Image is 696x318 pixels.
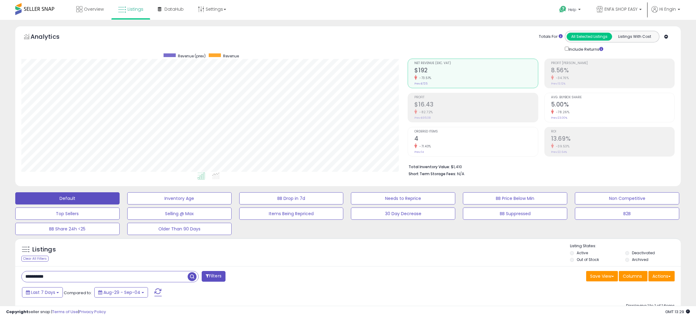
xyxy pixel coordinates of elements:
button: Save View [586,271,618,281]
a: Hi Engin [651,6,680,20]
button: Selling @ Max [127,208,232,220]
h5: Analytics [31,32,71,42]
span: Columns [623,273,642,279]
h2: 8.56% [551,67,674,75]
span: 2025-09-13 13:29 GMT [665,309,690,315]
small: Prev: 23.00% [551,116,567,120]
i: Get Help [559,5,567,13]
label: Deactivated [632,250,655,255]
button: Listings With Cost [612,33,657,41]
div: seller snap | | [6,309,106,315]
span: Ordered Items [414,130,538,133]
small: Prev: 13.12% [551,82,565,85]
h2: $192 [414,67,538,75]
button: Needs to Reprice [351,192,455,204]
small: Prev: 22.64% [551,150,567,154]
small: Prev: 14 [414,150,424,154]
button: Default [15,192,120,204]
small: -73.51% [417,76,431,80]
span: ROI [551,130,674,133]
span: Revenue [223,53,239,59]
span: Avg. Buybox Share [551,96,674,99]
button: Non Competitive [575,192,679,204]
strong: Copyright [6,309,28,315]
button: Aug-29 - Sep-04 [94,287,148,298]
span: N/A [457,171,464,177]
button: Filters [202,271,225,282]
span: Last 7 Days [31,289,55,295]
span: Net Revenue (Exc. VAT) [414,62,538,65]
small: Prev: $95.08 [414,116,431,120]
span: Profit [414,96,538,99]
button: BB Drop in 7d [239,192,344,204]
h2: 5.00% [551,101,674,109]
button: Actions [648,271,675,281]
span: Overview [84,6,104,12]
a: Terms of Use [52,309,78,315]
b: Short Term Storage Fees: [409,171,456,176]
span: Listings [128,6,143,12]
small: -71.43% [417,144,431,149]
span: Help [568,7,576,12]
h2: $16.43 [414,101,538,109]
button: BB Share 24h <25 [15,223,120,235]
button: All Selected Listings [567,33,612,41]
button: Older Than 90 Days [127,223,232,235]
h5: Listings [32,245,56,254]
button: BB Price Below Min [463,192,567,204]
small: -39.53% [554,144,570,149]
button: Last 7 Days [22,287,63,298]
h2: 13.69% [551,135,674,143]
span: ENFA SHOP EASY [604,6,637,12]
span: Profit [PERSON_NAME] [551,62,674,65]
button: Items Being Repriced [239,208,344,220]
button: B2B [575,208,679,220]
h2: 4 [414,135,538,143]
button: 30 Day Decrease [351,208,455,220]
li: $1,410 [409,163,670,170]
small: -82.72% [417,110,433,114]
small: Prev: $725 [414,82,427,85]
label: Out of Stock [577,257,599,262]
button: Inventory Age [127,192,232,204]
a: Help [554,1,587,20]
span: Aug-29 - Sep-04 [103,289,140,295]
div: Clear All Filters [21,256,49,262]
button: Top Sellers [15,208,120,220]
a: Privacy Policy [79,309,106,315]
b: Total Inventory Value: [409,164,450,169]
div: Totals For [539,34,563,40]
div: Displaying 1 to 1 of 1 items [626,303,675,309]
span: Hi Engin [659,6,676,12]
span: Revenue (prev) [178,53,206,59]
label: Archived [632,257,648,262]
div: Include Returns [560,45,611,52]
button: Columns [619,271,647,281]
button: BB Suppressed [463,208,567,220]
span: DataHub [164,6,184,12]
small: -34.76% [554,76,569,80]
span: Compared to: [64,290,92,296]
p: Listing States: [570,243,681,249]
label: Active [577,250,588,255]
small: -78.26% [554,110,570,114]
